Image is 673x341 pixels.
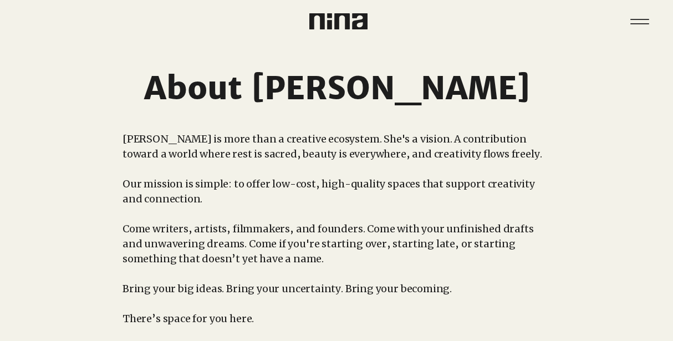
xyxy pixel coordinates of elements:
[144,69,529,108] span: About [PERSON_NAME]
[123,177,535,205] span: Our mission is simple: to offer low-cost, high-quality spaces that support creativity and connect...
[623,4,656,38] button: Menu
[123,282,452,295] span: Bring your big ideas. Bring your uncertainty. Bring your becoming.
[123,312,254,325] span: There’s space for you here.
[123,222,533,265] span: Come writers, artists, filmmakers, and founders. Come with your unfinished drafts and unwavering ...
[123,133,542,160] span: [PERSON_NAME] is more than a creative ecosystem. She's a vision. A contribution toward a world wh...
[623,4,656,38] nav: Site
[309,13,368,29] img: Nina Logo CMYK_Charcoal.png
